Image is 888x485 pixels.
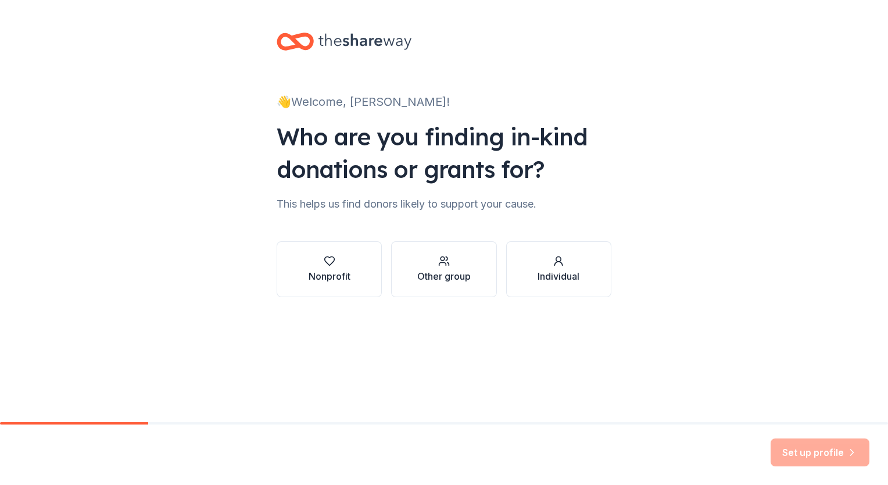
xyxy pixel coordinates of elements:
div: Other group [417,269,471,283]
button: Other group [391,241,496,297]
div: Individual [538,269,579,283]
div: Who are you finding in-kind donations or grants for? [277,120,611,186]
div: This helps us find donors likely to support your cause. [277,195,611,213]
div: 👋 Welcome, [PERSON_NAME]! [277,92,611,111]
div: Nonprofit [309,269,350,283]
button: Nonprofit [277,241,382,297]
button: Individual [506,241,611,297]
